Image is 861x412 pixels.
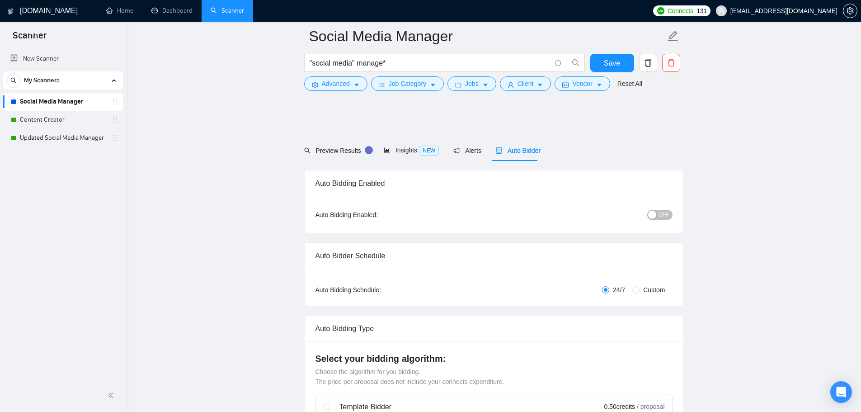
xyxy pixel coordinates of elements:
a: Content Creator [20,111,106,129]
span: Jobs [465,79,479,89]
span: info-circle [555,60,561,66]
span: caret-down [596,81,602,88]
span: Alerts [453,147,481,154]
span: Client [518,79,534,89]
span: copy [640,59,657,67]
span: caret-down [537,81,543,88]
img: logo [8,4,14,19]
div: Auto Bidding Type [315,316,673,341]
span: Insights [384,147,439,154]
span: Auto Bidder [496,147,541,154]
span: delete [663,59,680,67]
span: 0.50 credits [604,402,635,412]
input: Scanner name... [309,25,665,47]
span: 24/7 [609,285,629,295]
button: idcardVendorcaret-down [555,76,610,91]
button: search [6,73,21,88]
span: bars [379,81,385,88]
span: notification [453,147,460,154]
span: setting [312,81,318,88]
span: Save [604,57,620,69]
span: Connects: [668,6,695,16]
span: edit [667,30,679,42]
span: Job Category [389,79,426,89]
button: search [567,54,585,72]
a: Updated Social Media Manager [20,129,106,147]
div: Auto Bidding Enabled [315,170,673,196]
span: folder [455,81,461,88]
span: holder [111,134,118,142]
button: copy [639,54,657,72]
span: caret-down [482,81,489,88]
span: search [304,147,311,154]
span: Preview Results [304,147,369,154]
span: idcard [562,81,569,88]
div: Auto Bidding Schedule: [315,285,434,295]
span: user [508,81,514,88]
div: Open Intercom Messenger [830,381,852,403]
span: / proposal [637,402,664,411]
button: delete [662,54,680,72]
button: barsJob Categorycaret-down [371,76,444,91]
input: Search Freelance Jobs... [310,57,551,69]
h4: Select your bidding algorithm: [315,352,673,365]
a: setting [843,7,857,14]
a: Social Media Manager [20,93,106,111]
div: Auto Bidding Enabled: [315,210,434,220]
span: NEW [419,146,439,156]
div: Auto Bidder Schedule [315,243,673,269]
span: Scanner [5,29,54,48]
button: folderJobscaret-down [447,76,496,91]
span: user [718,8,725,14]
a: searchScanner [211,7,244,14]
a: dashboardDashboard [151,7,193,14]
a: homeHome [106,7,133,14]
button: settingAdvancedcaret-down [304,76,367,91]
span: search [567,59,584,67]
button: userClientcaret-down [500,76,551,91]
li: My Scanners [3,71,123,147]
span: My Scanners [24,71,60,90]
span: Custom [640,285,668,295]
img: upwork-logo.png [657,7,664,14]
a: Reset All [617,79,642,89]
button: Save [590,54,634,72]
li: New Scanner [3,50,123,68]
span: OFF [659,210,669,220]
span: Choose the algorithm for you bidding. The price per proposal does not include your connects expen... [315,368,504,385]
button: setting [843,4,857,18]
span: search [7,77,20,84]
span: Vendor [572,79,592,89]
span: 131 [696,6,706,16]
span: Advanced [322,79,350,89]
span: holder [111,98,118,105]
div: Tooltip anchor [365,146,373,154]
span: robot [496,147,502,154]
span: caret-down [430,81,436,88]
span: area-chart [384,147,390,153]
span: double-left [108,391,117,400]
span: holder [111,116,118,123]
span: caret-down [353,81,360,88]
a: New Scanner [10,50,116,68]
